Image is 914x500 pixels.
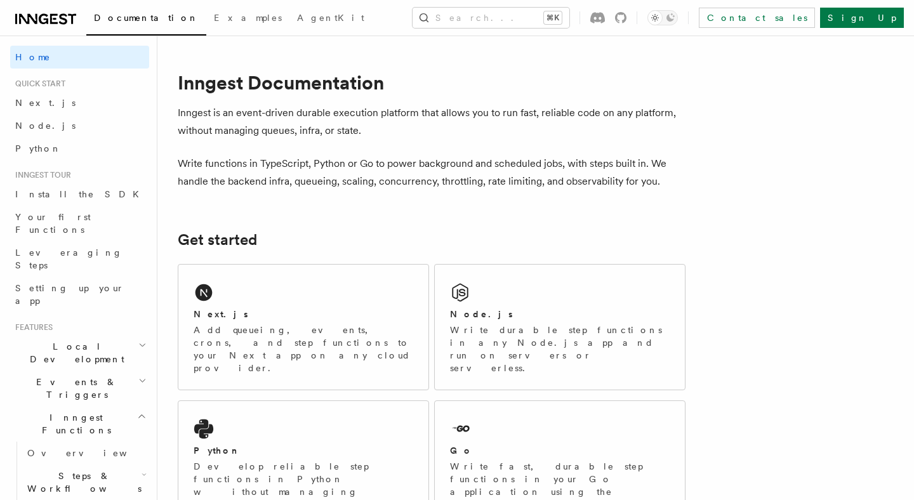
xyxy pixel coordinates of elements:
span: Quick start [10,79,65,89]
h2: Node.js [450,308,513,320]
span: Examples [214,13,282,23]
span: Python [15,143,62,154]
a: Setting up your app [10,277,149,312]
p: Write durable step functions in any Node.js app and run on servers or serverless. [450,324,670,374]
p: Add queueing, events, crons, and step functions to your Next app on any cloud provider. [194,324,413,374]
span: Setting up your app [15,283,124,306]
h2: Go [450,444,473,457]
kbd: ⌘K [544,11,562,24]
a: Home [10,46,149,69]
a: Documentation [86,4,206,36]
span: Steps & Workflows [22,470,142,495]
button: Inngest Functions [10,406,149,442]
span: Inngest Functions [10,411,137,437]
a: Sign Up [820,8,904,28]
span: Your first Functions [15,212,91,235]
a: Get started [178,231,257,249]
a: Node.js [10,114,149,137]
a: Next.js [10,91,149,114]
span: Inngest tour [10,170,71,180]
h2: Python [194,444,241,457]
span: Next.js [15,98,76,108]
span: Home [15,51,51,63]
span: Features [10,322,53,332]
button: Local Development [10,335,149,371]
p: Inngest is an event-driven durable execution platform that allows you to run fast, reliable code ... [178,104,685,140]
a: Python [10,137,149,160]
a: Next.jsAdd queueing, events, crons, and step functions to your Next app on any cloud provider. [178,264,429,390]
span: Overview [27,448,158,458]
span: AgentKit [297,13,364,23]
button: Events & Triggers [10,371,149,406]
span: Documentation [94,13,199,23]
p: Write functions in TypeScript, Python or Go to power background and scheduled jobs, with steps bu... [178,155,685,190]
span: Install the SDK [15,189,147,199]
a: Install the SDK [10,183,149,206]
a: AgentKit [289,4,372,34]
a: Overview [22,442,149,464]
a: Node.jsWrite durable step functions in any Node.js app and run on servers or serverless. [434,264,685,390]
span: Node.js [15,121,76,131]
button: Steps & Workflows [22,464,149,500]
a: Your first Functions [10,206,149,241]
button: Search...⌘K [413,8,569,28]
h1: Inngest Documentation [178,71,685,94]
span: Events & Triggers [10,376,138,401]
button: Toggle dark mode [647,10,678,25]
a: Examples [206,4,289,34]
a: Leveraging Steps [10,241,149,277]
span: Local Development [10,340,138,365]
span: Leveraging Steps [15,247,123,270]
a: Contact sales [699,8,815,28]
h2: Next.js [194,308,248,320]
